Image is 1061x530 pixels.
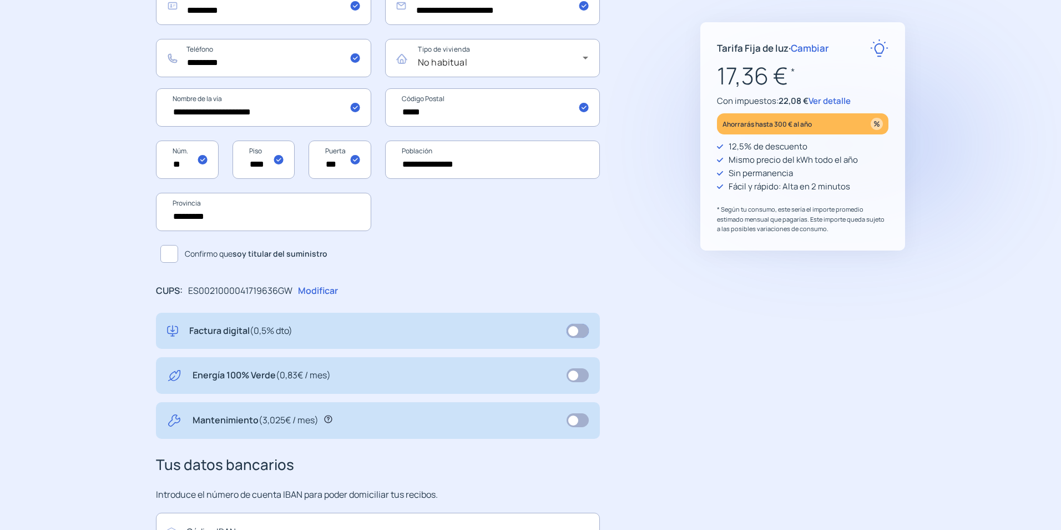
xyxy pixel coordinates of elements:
span: No habitual [418,56,468,68]
p: CUPS: [156,284,183,298]
span: Ver detalle [809,95,851,107]
span: (3,025€ / mes) [259,414,319,426]
img: energy-green.svg [167,368,181,383]
span: (0,5% dto) [250,324,292,337]
p: Ahorrarás hasta 300 € al año [723,118,812,131]
img: digital-invoice.svg [167,324,178,338]
p: Mantenimiento [193,413,319,428]
p: Energía 100% Verde [193,368,331,383]
p: Mismo precio del kWh todo el año [729,153,858,167]
p: 17,36 € [717,57,888,94]
span: (0,83€ / mes) [276,369,331,381]
b: soy titular del suministro [233,248,327,259]
p: Modificar [298,284,338,298]
img: percentage_icon.svg [871,118,883,130]
p: 12,5% de descuento [729,140,807,153]
h3: Tus datos bancarios [156,453,600,477]
span: 22,08 € [779,95,809,107]
p: Sin permanencia [729,167,793,180]
p: ES0021000041719636GW [188,284,292,298]
p: Factura digital [189,324,292,338]
p: Fácil y rápido: Alta en 2 minutos [729,180,850,193]
p: * Según tu consumo, este sería el importe promedio estimado mensual que pagarías. Este importe qu... [717,204,888,234]
mat-label: Tipo de vivienda [418,45,470,54]
span: Confirmo que [185,248,327,260]
img: tool.svg [167,413,181,428]
span: Cambiar [791,42,829,54]
img: rate-E.svg [870,39,888,57]
p: Con impuestos: [717,94,888,108]
p: Introduce el número de cuenta IBAN para poder domiciliar tus recibos. [156,488,600,502]
p: Tarifa Fija de luz · [717,41,829,56]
